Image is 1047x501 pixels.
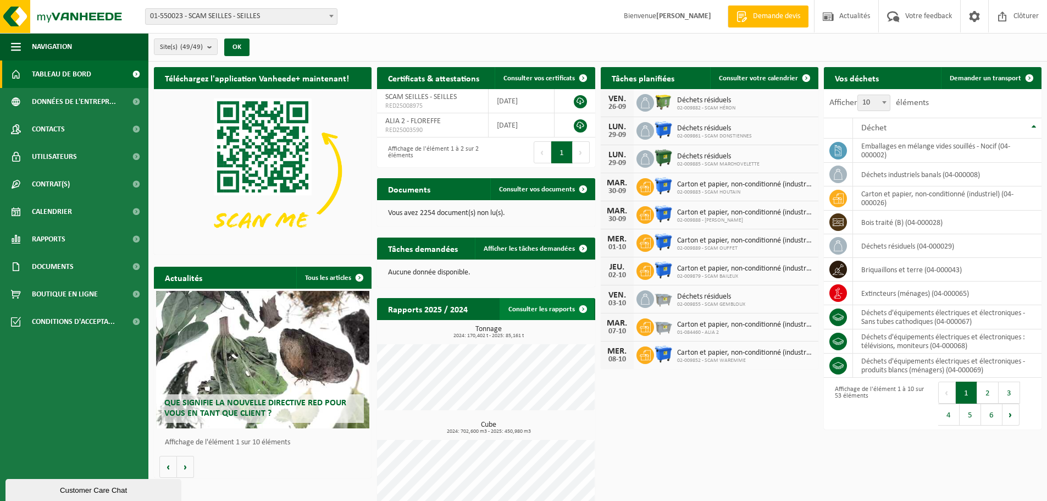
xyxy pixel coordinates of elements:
[146,9,337,24] span: 01-550023 - SCAM SEILLES - SEILLES
[606,207,628,216] div: MAR.
[385,93,457,101] span: SCAM SEILLES - SEILLES
[853,258,1042,282] td: briquaillons et terre (04-000043)
[154,67,360,89] h2: Téléchargez l'application Vanheede+ maintenant!
[534,141,551,163] button: Previous
[606,272,628,279] div: 02-10
[829,98,929,107] label: Afficher éléments
[677,321,813,329] span: Carton et papier, non-conditionné (industriel)
[606,328,628,335] div: 07-10
[32,115,65,143] span: Contacts
[719,75,798,82] span: Consulter votre calendrier
[32,280,98,308] span: Boutique en ligne
[1002,404,1020,426] button: Next
[950,75,1021,82] span: Demander un transport
[677,180,813,189] span: Carton et papier, non-conditionné (industriel)
[177,456,194,478] button: Volgende
[677,329,813,336] span: 01-084460 - ALIA 2
[606,216,628,223] div: 30-09
[938,404,960,426] button: 4
[296,267,370,289] a: Tous les articles
[154,89,372,252] img: Download de VHEPlus App
[32,33,72,60] span: Navigation
[606,95,628,103] div: VEN.
[606,151,628,159] div: LUN.
[750,11,803,22] span: Demande devis
[654,120,673,139] img: WB-1100-HPE-BE-01
[606,319,628,328] div: MAR.
[654,92,673,111] img: WB-1100-HPE-GN-50
[489,113,555,137] td: [DATE]
[677,105,735,112] span: 02-009882 - SCAM HÉRON
[573,141,590,163] button: Next
[495,67,594,89] a: Consulter vos certificats
[956,382,977,404] button: 1
[857,95,890,111] span: 10
[977,382,999,404] button: 2
[154,38,218,55] button: Site(s)(49/49)
[164,399,346,418] span: Que signifie la nouvelle directive RED pour vous en tant que client ?
[383,429,595,434] span: 2024: 702,600 m3 - 2025: 450,980 m3
[677,245,813,252] span: 02-009889 - SCAM OUFFET
[606,347,628,356] div: MER.
[677,273,813,280] span: 02-009879 - SCAM BAILEUX
[853,354,1042,378] td: déchets d'équipements électriques et électroniques - produits blancs (ménagers) (04-000069)
[490,178,594,200] a: Consulter vos documents
[677,133,752,140] span: 02-009861 - SCAM DONSTIENNES
[32,88,116,115] span: Données de l'entrepr...
[999,382,1020,404] button: 3
[154,267,213,288] h2: Actualités
[677,124,752,133] span: Déchets résiduels
[728,5,808,27] a: Demande devis
[606,188,628,195] div: 30-09
[853,139,1042,163] td: emballages en mélange vides souillés - Nocif (04-000002)
[377,178,441,200] h2: Documents
[145,8,337,25] span: 01-550023 - SCAM SEILLES - SEILLES
[606,263,628,272] div: JEU.
[489,89,555,113] td: [DATE]
[677,208,813,217] span: Carton et papier, non-conditionné (industriel)
[656,12,711,20] strong: [PERSON_NAME]
[159,456,177,478] button: Vorige
[853,305,1042,329] td: déchets d'équipements électriques et électroniques - Sans tubes cathodiques (04-000067)
[165,439,366,447] p: Affichage de l'élément 1 sur 10 éléments
[654,345,673,364] img: WB-1100-HPE-BE-01
[853,186,1042,211] td: carton et papier, non-conditionné (industriel) (04-000026)
[938,382,956,404] button: Previous
[385,102,479,111] span: RED25008975
[654,205,673,223] img: WB-1100-HPE-BE-01
[503,75,575,82] span: Consulter vos certificats
[156,291,369,428] a: Que signifie la nouvelle directive RED pour vous en tant que client ?
[377,238,469,259] h2: Tâches demandées
[383,140,480,164] div: Affichage de l'élément 1 à 2 sur 2 éléments
[383,421,595,434] h3: Cube
[383,333,595,339] span: 2024: 170,402 t - 2025: 85,161 t
[500,298,594,320] a: Consulter les rapports
[654,289,673,307] img: WB-2500-GAL-GY-01
[32,170,70,198] span: Contrat(s)
[853,163,1042,186] td: déchets industriels banals (04-000008)
[484,245,575,252] span: Afficher les tâches demandées
[606,131,628,139] div: 29-09
[377,298,479,320] h2: Rapports 2025 / 2024
[677,236,813,245] span: Carton et papier, non-conditionné (industriel)
[32,60,91,88] span: Tableau de bord
[606,356,628,364] div: 08-10
[475,238,594,260] a: Afficher les tâches demandées
[5,477,184,501] iframe: chat widget
[388,210,584,217] p: Vous avez 2254 document(s) non lu(s).
[677,161,760,168] span: 02-009885 - SCAM MARCHOVELETTE
[32,143,77,170] span: Utilisateurs
[861,124,887,133] span: Déchet
[606,123,628,131] div: LUN.
[853,282,1042,305] td: extincteurs (ménages) (04-000065)
[606,159,628,167] div: 29-09
[377,67,490,89] h2: Certificats & attestations
[824,67,890,89] h2: Vos déchets
[677,349,813,357] span: Carton et papier, non-conditionné (industriel)
[829,381,927,427] div: Affichage de l'élément 1 à 10 sur 53 éléments
[499,186,575,193] span: Consulter vos documents
[606,235,628,244] div: MER.
[388,269,584,277] p: Aucune donnée disponible.
[858,95,890,111] span: 10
